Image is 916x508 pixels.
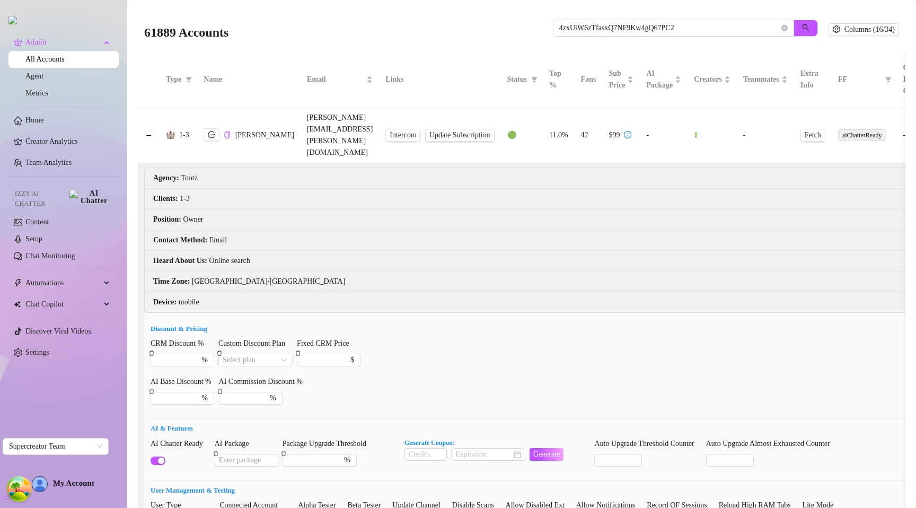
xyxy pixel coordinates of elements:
strong: Position : [153,215,181,223]
img: logo.svg [8,16,17,24]
span: 🟢 [507,131,516,139]
input: AI Commission Discount % [223,392,268,404]
span: delete [217,351,222,356]
div: 🏰 [166,129,175,141]
span: filter [183,72,194,87]
button: logout [204,128,219,141]
div: $99 [609,129,620,141]
span: Type [166,74,181,85]
span: Intercom [390,129,417,141]
label: Auto Upgrade Threshold Counter [594,438,701,450]
span: Status [507,74,527,85]
span: Email [307,74,364,85]
a: Metrics [25,89,48,97]
img: Chat Copilot [14,301,21,308]
a: Content [25,218,49,226]
strong: Time Zone : [153,277,190,285]
span: Supercreator Team [9,439,102,454]
th: Extra Info [794,52,832,108]
td: - [640,108,688,163]
span: Chat Copilot [25,296,101,313]
span: delete [149,351,154,356]
div: 1-3 [179,129,189,141]
input: Auto Upgrade Threshold Counter [595,454,641,466]
span: delete [217,389,223,394]
span: setting [833,25,840,33]
label: CRM Discount % [151,338,211,349]
strong: Device : [153,298,177,306]
span: 42 [581,131,588,139]
span: copy [224,132,231,138]
a: All Accounts [25,55,65,63]
th: Fans [575,52,603,108]
span: Admin [25,34,101,51]
strong: Generate Coupon: [404,439,455,446]
span: FF [838,74,881,85]
th: Creators [688,52,737,108]
label: AI Chatter Ready [151,438,210,450]
span: Creators [694,74,722,85]
th: Sub Price [602,52,640,108]
a: Intercom [385,129,421,142]
span: 1 [694,131,698,139]
strong: Heard About Us : [153,257,207,265]
a: Creator Analytics [25,133,110,150]
input: Fixed CRM Price [301,354,348,366]
button: close-circle [781,25,788,31]
span: Sub Price [609,68,625,91]
span: search [802,24,809,31]
span: Automations [25,275,101,292]
a: Home [25,116,43,124]
a: Settings [25,348,49,356]
span: filter [883,72,894,87]
button: Copy Account UID [224,131,231,139]
span: Update Subscription [429,131,490,139]
span: 11.0% [549,131,568,139]
button: Update Subscription [425,129,495,142]
th: Name [197,52,301,108]
span: logout [208,131,215,138]
th: Email [301,52,379,108]
span: Izzy AI Chatter [15,189,65,209]
span: delete [295,351,301,356]
span: - [743,131,746,139]
input: AI Base Discount % [155,392,199,404]
th: Links [379,52,500,108]
img: AI Chatter [69,190,110,205]
label: AI Package [215,438,257,450]
span: [PERSON_NAME] [235,131,294,139]
label: Auto Upgrade Almost Exhausted Counter [706,438,838,450]
strong: Agency : [153,174,179,182]
input: Search by UID / Name / Email / Creator Username [559,22,779,34]
label: Package Upgrade Threshold [283,438,374,450]
input: Package Upgrade Threshold [287,454,342,466]
span: build [5,493,13,500]
span: filter [529,72,540,87]
label: AI Commission Discount % [219,376,310,388]
span: filter [531,76,538,83]
span: thunderbolt [14,279,22,287]
span: My Account [53,479,94,487]
a: Discover Viral Videos [25,327,91,335]
span: Columns (16/34) [844,25,895,34]
span: Generate [533,450,560,459]
input: AI Package [215,454,278,467]
span: info-circle [624,131,631,138]
span: delete [149,389,154,394]
span: Fetch [805,131,821,139]
th: Teammates [737,52,794,108]
h3: 61889 Accounts [144,24,228,41]
button: Collapse row [145,131,153,139]
button: AI Chatter Ready [151,457,165,465]
span: delete [281,451,286,456]
button: Open Tanstack query devtools [8,478,30,500]
button: Fetch [800,129,825,142]
button: Columns (16/34) [829,23,899,36]
input: Credits [405,449,446,460]
a: Chat Monitoring [25,252,75,260]
th: AI Package [640,52,688,108]
input: CRM Discount % [155,354,199,366]
th: Top % [543,52,575,108]
td: [PERSON_NAME][EMAIL_ADDRESS][PERSON_NAME][DOMAIN_NAME] [301,108,379,163]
